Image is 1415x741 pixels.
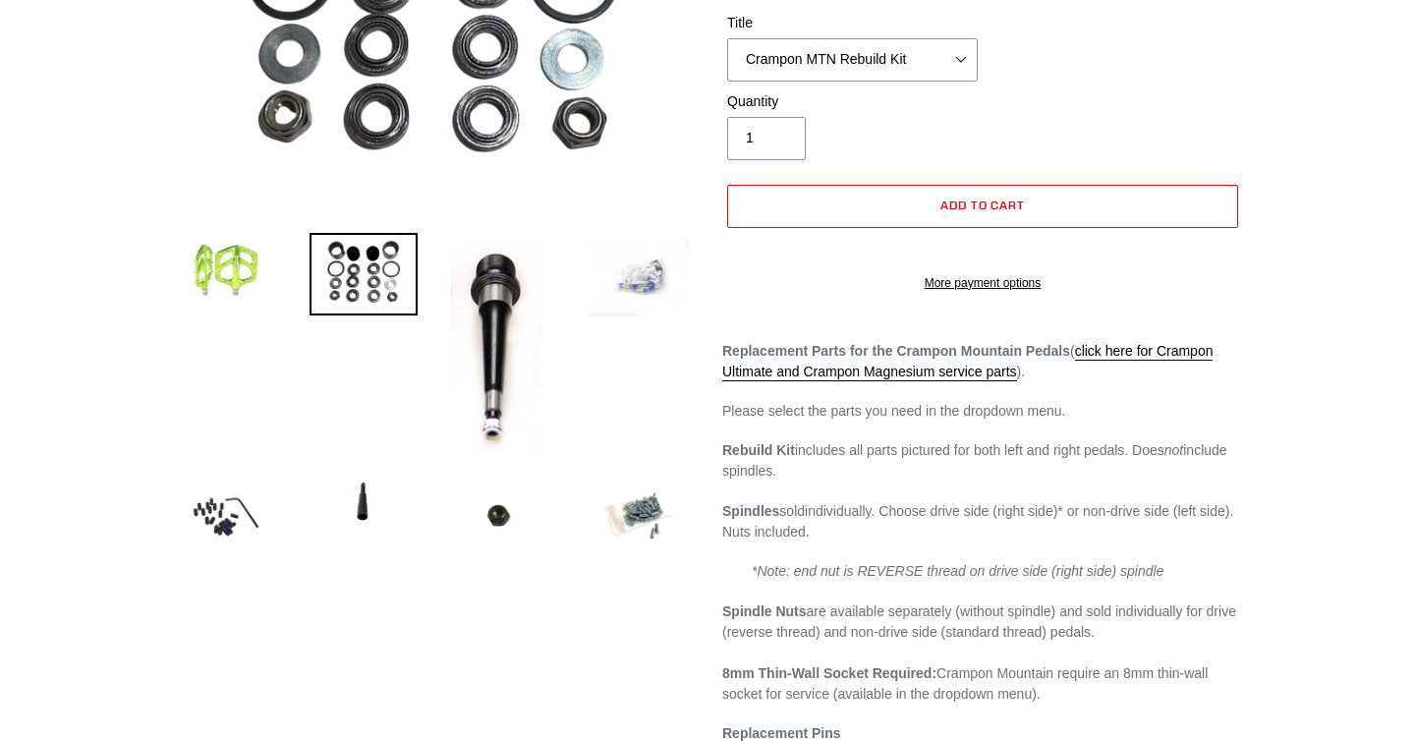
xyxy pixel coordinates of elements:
[722,343,1213,381] a: click here for Crampon Ultimate and Crampon Magnesium service parts
[722,665,936,681] strong: 8mm Thin-Wall Socket Required:
[779,503,805,519] span: sold
[722,603,807,619] strong: Spindle Nuts
[727,91,978,112] label: Quantity
[752,563,1163,579] em: *Note: end nut is REVERSE thread on drive side (right side) spindle
[310,463,418,546] img: Load image into Gallery viewer, Canfield Bikes Crampon MTN Pedal Service Parts
[940,198,1026,212] span: Add to cart
[447,233,546,457] img: Load image into Gallery viewer, Canfield Bikes Crampon MTN Pedal Service Parts
[172,233,280,308] img: Load image into Gallery viewer, Canfield Bikes Crampon MTN Pedal Service Parts
[447,463,555,565] img: Load image into Gallery viewer, Canfield Bikes Crampon MTN Pedal Service Parts
[722,503,779,519] strong: Spindles
[722,440,1243,482] p: includes all parts pictured for both left and right pedals. Does include spindles.
[727,274,1238,292] a: More payment options
[722,501,1243,542] p: individually. Choose drive side (right side)* or non-drive side (left side). Nuts included.
[727,185,1238,228] button: Add to cart
[310,233,418,316] img: Load image into Gallery viewer, Canfield Bikes Crampon Mountain Rebuild Kit
[172,463,280,571] img: Load image into Gallery viewer, Canfield Bikes Crampon MTN Pedal Service Parts
[722,403,1065,419] span: Please select the parts you need in the dropdown menu.
[722,442,795,458] strong: Rebuild Kit
[585,463,693,571] img: Load image into Gallery viewer, Canfield Bikes Crampon MTN Pedal Service Parts
[727,13,978,33] label: Title
[585,233,693,320] img: Load image into Gallery viewer, Canfield Bikes Crampon MTN Pedal Service Parts
[1164,442,1183,458] em: not
[722,601,1243,705] p: are available separately (without spindle) and sold individually for drive (reverse thread) and n...
[722,343,1070,359] strong: Replacement Parts for the Crampon Mountain Pedals
[722,725,841,741] strong: Replacement Pins
[722,341,1243,382] p: ( ).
